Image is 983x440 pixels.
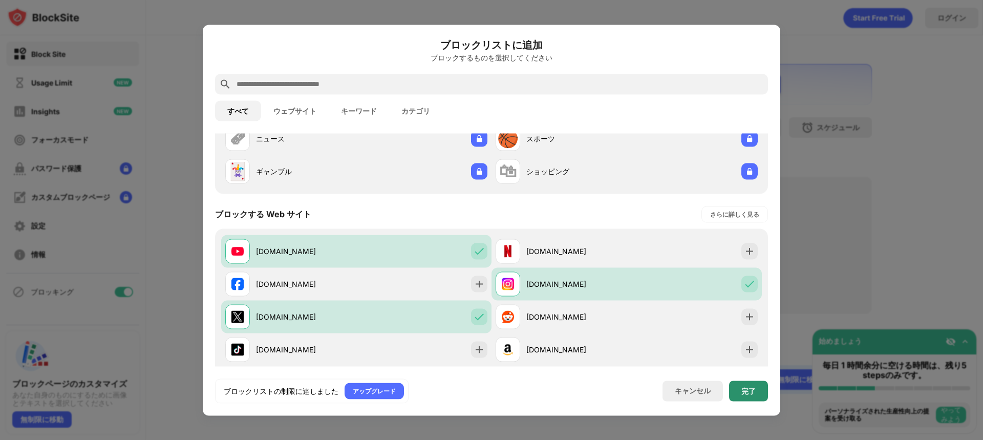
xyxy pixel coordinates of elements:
[229,128,246,149] div: 🗞
[502,245,514,257] img: favicons
[526,279,627,289] div: [DOMAIN_NAME]
[256,311,356,322] div: [DOMAIN_NAME]
[231,245,244,257] img: favicons
[502,278,514,290] img: favicons
[675,386,711,396] div: キャンセル
[497,128,519,149] div: 🏀
[231,310,244,323] img: favicons
[329,100,389,121] button: キーワード
[526,133,627,144] div: スポーツ
[256,344,356,355] div: [DOMAIN_NAME]
[219,78,231,90] img: search.svg
[231,278,244,290] img: favicons
[261,100,329,121] button: ウェブサイト
[499,161,517,182] div: 🛍
[526,311,627,322] div: [DOMAIN_NAME]
[389,100,442,121] button: カテゴリ
[227,161,248,182] div: 🃏
[526,246,627,257] div: [DOMAIN_NAME]
[224,386,338,396] div: ブロックリストの制限に達しました
[256,279,356,289] div: [DOMAIN_NAME]
[710,209,759,219] div: さらに詳しく見る
[256,166,356,177] div: ギャンブル
[215,100,261,121] button: すべて
[502,343,514,355] img: favicons
[353,386,396,396] div: アップグレード
[231,343,244,355] img: favicons
[215,208,311,220] div: ブロックする Web サイト
[256,133,356,144] div: ニュース
[502,310,514,323] img: favicons
[526,166,627,177] div: ショッピング
[526,344,627,355] div: [DOMAIN_NAME]
[215,37,768,52] h6: ブロックリストに追加
[741,387,756,395] div: 完了
[256,246,356,257] div: [DOMAIN_NAME]
[215,53,768,61] div: ブロックするものを選択してください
